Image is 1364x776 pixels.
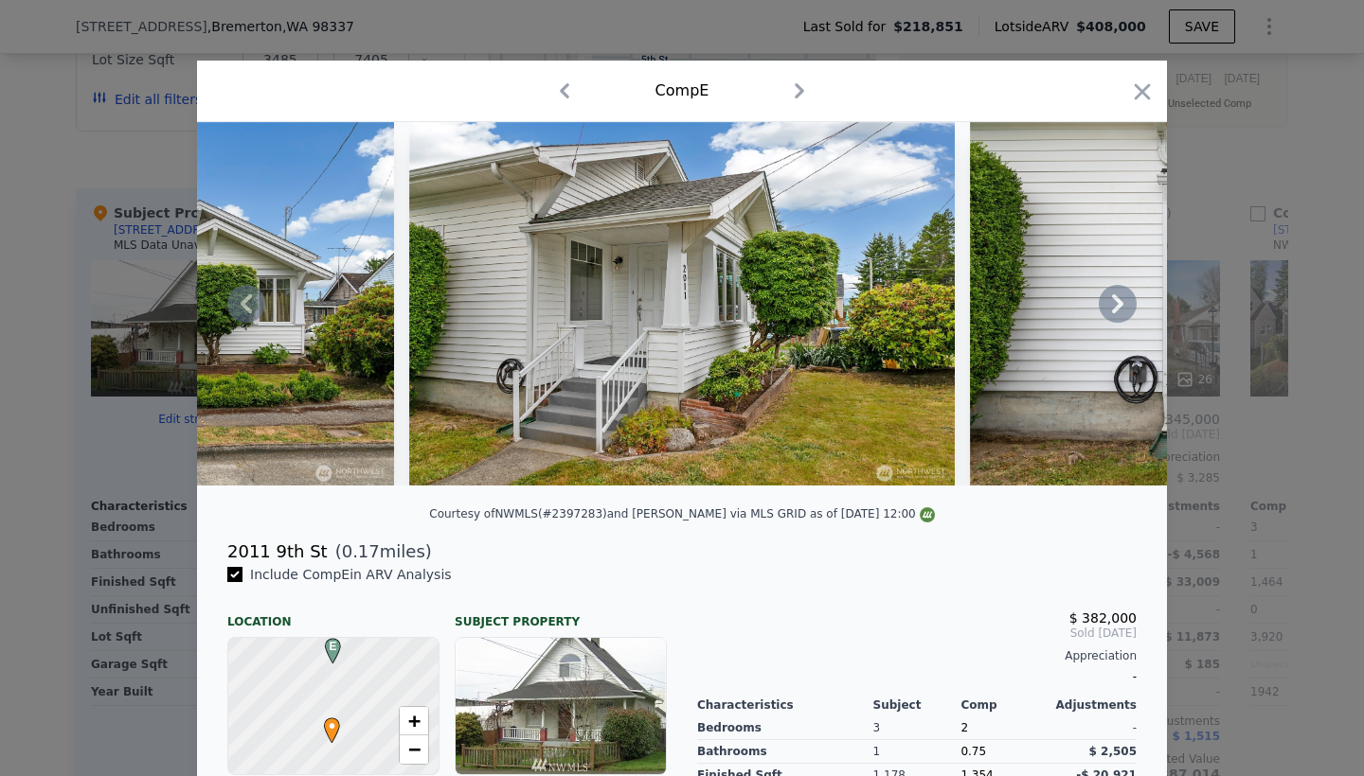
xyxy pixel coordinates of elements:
div: - [1049,716,1137,740]
img: NWMLS Logo [920,507,935,522]
div: • [319,717,331,729]
div: 3 [873,716,961,740]
div: Bathrooms [697,740,873,764]
span: • [319,712,345,740]
div: Subject [873,697,961,713]
span: $ 2,505 [1089,745,1137,758]
span: E [320,638,346,655]
span: + [408,709,421,732]
img: Property Img [409,122,955,485]
div: Bedrooms [697,716,873,740]
div: 2011 9th St [227,538,328,565]
span: ( miles) [328,538,432,565]
div: Location [227,599,440,629]
span: 0.17 [342,541,380,561]
span: Sold [DATE] [697,626,1137,641]
span: Include Comp E in ARV Analysis [242,567,459,582]
div: Adjustments [1049,697,1137,713]
div: 0.75 [960,740,1049,764]
div: 1 [873,740,961,764]
a: Zoom in [400,707,428,735]
div: Comp [960,697,1049,713]
div: Characteristics [697,697,873,713]
div: - [697,663,1137,690]
span: 2 [960,721,968,734]
a: Zoom out [400,735,428,764]
span: − [408,737,421,761]
div: E [320,638,332,649]
div: Appreciation [697,648,1137,663]
div: Subject Property [455,599,667,629]
span: $ 382,000 [1069,610,1137,626]
div: Courtesy of NWMLS (#2397283) and [PERSON_NAME] via MLS GRID as of [DATE] 12:00 [429,507,934,520]
div: Comp E [655,79,709,102]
